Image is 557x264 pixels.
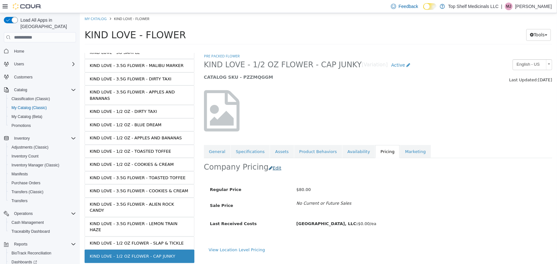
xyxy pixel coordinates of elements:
[18,17,76,30] span: Load All Apps in [GEOGRAPHIC_DATA]
[6,152,79,161] button: Inventory Count
[11,154,39,159] span: Inventory Count
[6,227,79,236] button: Traceabilty Dashboard
[14,211,33,216] span: Operations
[11,240,76,248] span: Reports
[11,48,27,55] a: Home
[34,3,70,8] span: KIND LOVE - FLOWER
[11,172,28,177] span: Manifests
[10,175,109,181] div: KIND LOVE - 3.5G FLOWER - COOKIES & CREAM
[11,73,35,81] a: Customers
[10,208,109,220] div: KIND LOVE - 3.5G FLOWER - LEMON TRAIN HAZE
[1,60,79,69] button: Users
[6,170,79,179] button: Manifests
[423,3,437,10] input: Dark Mode
[14,87,27,92] span: Catalog
[429,64,458,69] span: Last Updated:
[124,61,383,67] h5: CATALOG SKU - PZZMQGGM
[515,3,552,10] p: [PERSON_NAME]
[447,16,471,28] button: Tools
[215,132,262,145] a: Product Behaviors
[433,47,464,56] span: English - US
[6,218,79,227] button: Cash Management
[6,103,79,112] button: My Catalog (Classic)
[11,251,51,256] span: BioTrack Reconciliation
[11,220,44,225] span: Cash Management
[130,174,162,179] span: Regular Price
[11,210,76,217] span: Operations
[5,3,27,8] a: My Catalog
[9,143,76,151] span: Adjustments (Classic)
[9,228,76,235] span: Traceabilty Dashboard
[9,228,52,235] a: Traceabilty Dashboard
[14,75,33,80] span: Customers
[10,109,82,115] div: KIND LOVE - 1/2 OZ - BLUE DREAM
[458,64,472,69] span: [DATE]
[10,227,104,233] div: KIND LOVE - 1/2 OZ FLOWER - SLAP & TICKLE
[9,152,76,160] span: Inventory Count
[433,46,472,57] a: English - US
[9,95,76,103] span: Classification (Classic)
[217,208,278,213] b: [GEOGRAPHIC_DATA], LLC:
[130,190,154,195] span: Sale Price
[6,121,79,130] button: Promotions
[9,170,30,178] a: Manifests
[11,198,27,203] span: Transfers
[9,197,76,205] span: Transfers
[11,96,50,101] span: Classification (Classic)
[9,179,43,187] a: Purchase Orders
[14,49,24,54] span: Home
[448,3,499,10] p: Top Shelf Medicinals LLC
[10,135,91,142] div: KIND LOVE - 1/2 OZ - TOASTED TOFFEE
[11,86,76,94] span: Catalog
[6,187,79,196] button: Transfers (Classic)
[9,188,46,196] a: Transfers (Classic)
[14,136,30,141] span: Inventory
[11,73,76,81] span: Customers
[14,62,24,67] span: Users
[1,134,79,143] button: Inventory
[129,234,185,239] a: View Location Level Pricing
[10,148,94,155] div: KIND LOVE - 1/2 OZ - COOKIES & CREAM
[124,40,160,45] a: Pre Packed Flower
[11,210,35,217] button: Operations
[11,135,76,142] span: Inventory
[6,249,79,258] button: BioTrack Reconciliation
[6,196,79,205] button: Transfers
[10,240,95,246] div: KIND LOVE - 1/2 OZ FLOWER - CAP JUNKY
[11,189,43,194] span: Transfers (Classic)
[5,16,106,27] span: KIND LOVE - FLOWER
[506,3,511,10] span: MJ
[9,249,76,257] span: BioTrack Reconciliation
[124,132,151,145] a: General
[124,149,189,159] h2: Company Pricing
[11,145,49,150] span: Adjustments (Classic)
[13,3,41,10] img: Cova
[11,60,76,68] span: Users
[11,240,30,248] button: Reports
[6,112,79,121] button: My Catalog (Beta)
[11,86,30,94] button: Catalog
[6,161,79,170] button: Inventory Manager (Classic)
[10,162,106,168] div: KIND LOVE - 3.5G FLOWER - TOASTED TOFFEE
[1,72,79,82] button: Customers
[11,114,42,119] span: My Catalog (Beta)
[217,188,272,193] i: No Current or Future Sales
[11,135,32,142] button: Inventory
[312,49,325,55] span: Active
[190,132,214,145] a: Assets
[11,47,76,55] span: Home
[151,132,190,145] a: Specifications
[9,104,76,112] span: My Catalog (Classic)
[501,3,502,10] p: |
[9,104,49,112] a: My Catalog (Classic)
[124,47,282,57] span: KIND LOVE - 1/2 OZ FLOWER - CAP JUNKY
[1,209,79,218] button: Operations
[11,123,31,128] span: Promotions
[217,208,297,213] span: $0.00/ea
[6,143,79,152] button: Adjustments (Classic)
[130,208,177,213] span: Last Received Costs
[6,94,79,103] button: Classification (Classic)
[11,60,26,68] button: Users
[9,113,45,121] a: My Catalog (Beta)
